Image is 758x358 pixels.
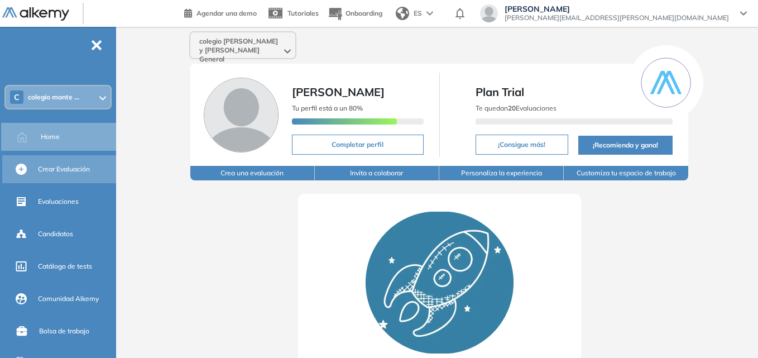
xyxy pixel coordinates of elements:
[190,166,315,180] button: Crea una evaluación
[366,212,514,354] img: Rocket
[39,326,89,336] span: Bolsa de trabajo
[476,84,673,101] span: Plan Trial
[396,7,409,20] img: world
[287,9,319,17] span: Tutoriales
[292,104,363,112] span: Tu perfil está a un 80%
[578,136,673,155] button: ¡Recomienda y gana!
[41,132,60,142] span: Home
[199,37,282,64] span: colegio [PERSON_NAME] y [PERSON_NAME] General
[557,228,758,358] div: Widget de chat
[315,166,439,180] button: Invita a colaborar
[476,135,568,155] button: ¡Consigue más!
[38,164,90,174] span: Crear Evaluación
[204,78,279,152] img: Foto de perfil
[328,2,382,26] button: Onboarding
[426,11,433,16] img: arrow
[564,166,688,180] button: Customiza tu espacio de trabajo
[2,7,69,21] img: Logo
[292,85,385,99] span: [PERSON_NAME]
[38,261,92,271] span: Catálogo de tests
[184,6,257,19] a: Agendar una demo
[439,166,564,180] button: Personaliza la experiencia
[505,4,729,13] span: [PERSON_NAME]
[557,228,758,358] iframe: Chat Widget
[38,197,79,207] span: Evaluaciones
[508,104,516,112] b: 20
[38,229,73,239] span: Candidatos
[414,8,422,18] span: ES
[38,294,99,304] span: Comunidad Alkemy
[196,9,257,17] span: Agendar una demo
[476,104,556,112] span: Te quedan Evaluaciones
[346,9,382,17] span: Onboarding
[292,135,424,155] button: Completar perfil
[28,93,79,102] span: colegio monte ...
[505,13,729,22] span: [PERSON_NAME][EMAIL_ADDRESS][PERSON_NAME][DOMAIN_NAME]
[14,93,20,102] span: C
